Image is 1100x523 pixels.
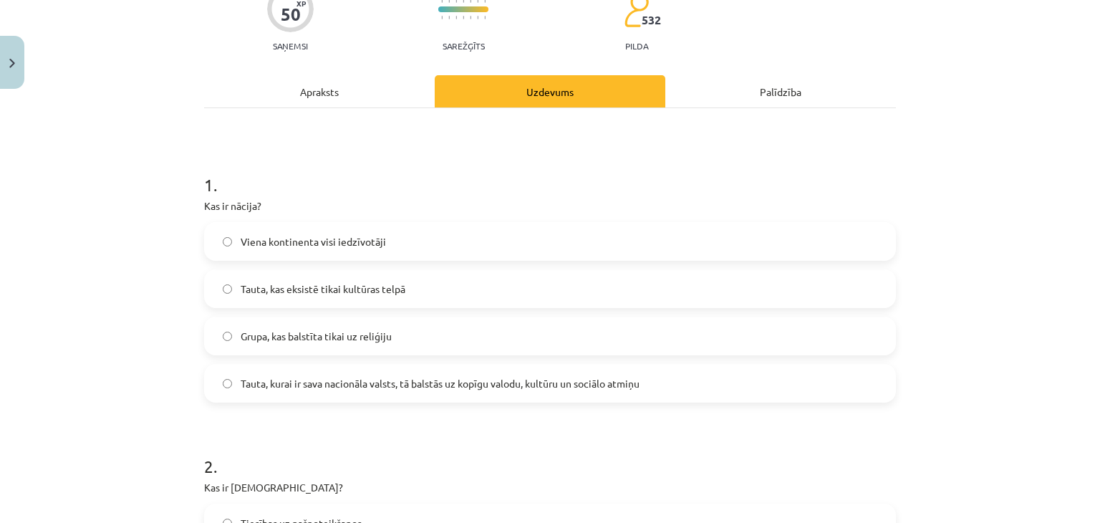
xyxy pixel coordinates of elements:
span: Grupa, kas balstīta tikai uz reliģiju [241,329,392,344]
span: Viena kontinenta visi iedzīvotāji [241,234,386,249]
input: Grupa, kas balstīta tikai uz reliģiju [223,332,232,341]
input: Viena kontinenta visi iedzīvotāji [223,237,232,246]
img: icon-short-line-57e1e144782c952c97e751825c79c345078a6d821885a25fce030b3d8c18986b.svg [455,16,457,19]
p: Saņemsi [267,41,314,51]
h1: 2 . [204,431,896,476]
img: icon-close-lesson-0947bae3869378f0d4975bcd49f059093ad1ed9edebbc8119c70593378902aed.svg [9,59,15,68]
img: icon-short-line-57e1e144782c952c97e751825c79c345078a6d821885a25fce030b3d8c18986b.svg [448,16,450,19]
div: 50 [281,4,301,24]
p: Sarežģīts [443,41,485,51]
h1: 1 . [204,150,896,194]
img: icon-short-line-57e1e144782c952c97e751825c79c345078a6d821885a25fce030b3d8c18986b.svg [477,16,478,19]
div: Uzdevums [435,75,665,107]
img: icon-short-line-57e1e144782c952c97e751825c79c345078a6d821885a25fce030b3d8c18986b.svg [484,16,486,19]
input: Tauta, kurai ir sava nacionāla valsts, tā balstās uz kopīgu valodu, kultūru un sociālo atmiņu [223,379,232,388]
div: Apraksts [204,75,435,107]
span: Tauta, kurai ir sava nacionāla valsts, tā balstās uz kopīgu valodu, kultūru un sociālo atmiņu [241,376,640,391]
p: Kas ir [DEMOGRAPHIC_DATA]? [204,480,896,495]
img: icon-short-line-57e1e144782c952c97e751825c79c345078a6d821885a25fce030b3d8c18986b.svg [470,16,471,19]
p: Kas ir nācija? [204,198,896,213]
img: icon-short-line-57e1e144782c952c97e751825c79c345078a6d821885a25fce030b3d8c18986b.svg [463,16,464,19]
span: Tauta, kas eksistē tikai kultūras telpā [241,282,405,297]
div: Palīdzība [665,75,896,107]
p: pilda [625,41,648,51]
img: icon-short-line-57e1e144782c952c97e751825c79c345078a6d821885a25fce030b3d8c18986b.svg [441,16,443,19]
input: Tauta, kas eksistē tikai kultūras telpā [223,284,232,294]
span: 532 [642,14,661,27]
